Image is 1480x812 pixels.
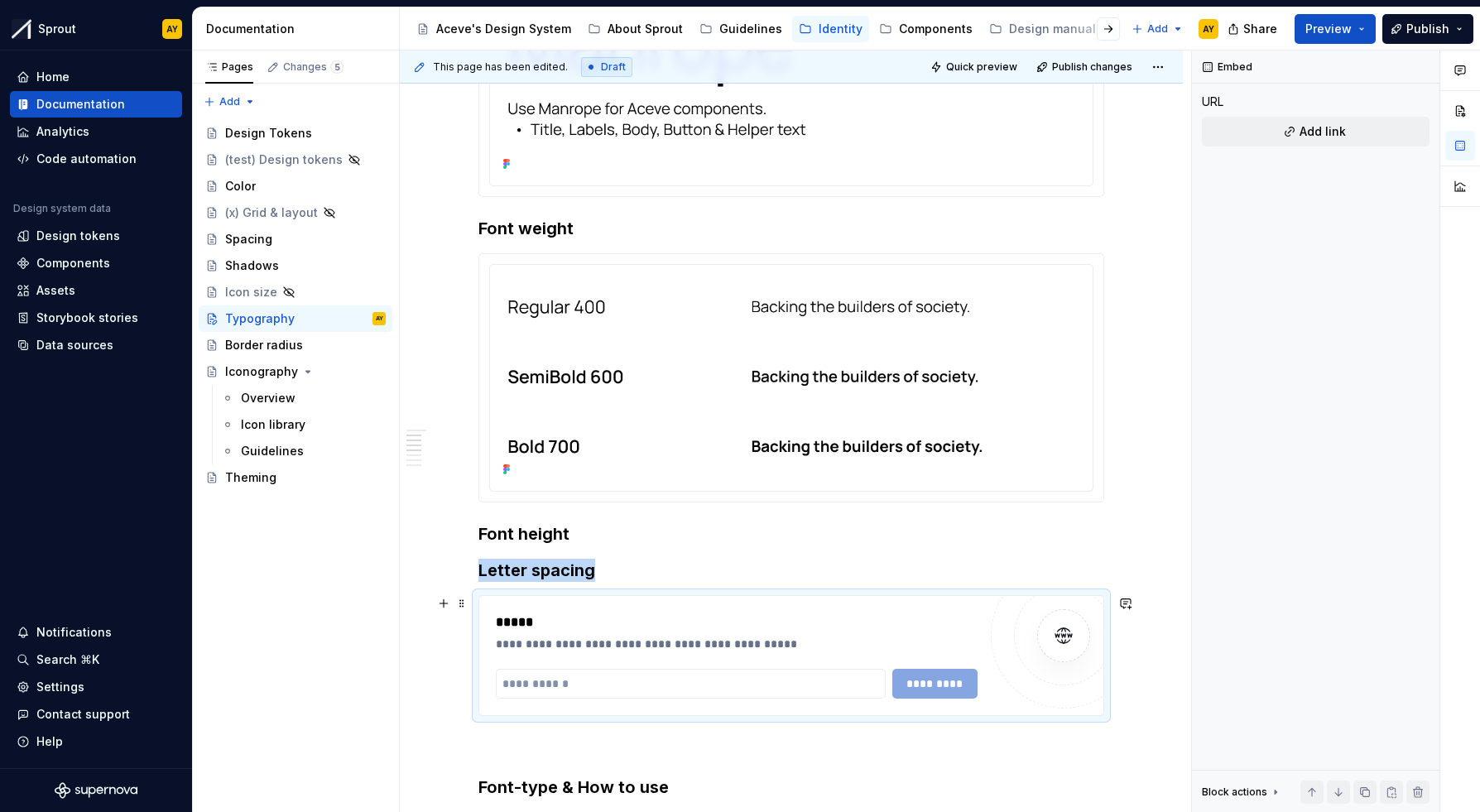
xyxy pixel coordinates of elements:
a: Overview [214,385,392,411]
button: Add [1127,17,1189,41]
div: Icon size [225,284,277,300]
div: Overview [241,390,296,406]
a: Code automation [10,146,182,172]
div: Aceve's Design System [436,21,571,37]
a: Components [10,250,182,276]
div: Block actions [1202,781,1282,804]
a: TypographyAY [199,305,392,332]
a: Design manual [983,16,1121,42]
div: Sprout [38,21,76,37]
span: Publish [1406,21,1449,37]
div: Theming [225,469,276,486]
div: Page tree [199,120,392,491]
div: Design Tokens [225,125,312,142]
a: Storybook stories [10,305,182,331]
div: Color [225,178,256,195]
div: About Sprout [608,21,683,37]
svg: Supernova Logo [55,782,137,799]
a: (x) Grid & layout [199,199,392,226]
div: (test) Design tokens [225,151,343,168]
img: b6c2a6ff-03c2-4811-897b-2ef07e5e0e51.png [12,19,31,39]
a: Spacing [199,226,392,252]
div: Notifications [36,624,112,641]
div: Documentation [206,21,392,37]
a: Icon library [214,411,392,438]
button: Notifications [10,619,182,646]
span: Quick preview [946,60,1017,74]
a: Documentation [10,91,182,118]
div: Data sources [36,337,113,353]
a: About Sprout [581,16,690,42]
button: SproutAY [3,11,189,46]
button: Publish changes [1031,55,1140,79]
button: Add link [1202,117,1430,147]
button: Publish [1382,14,1473,44]
span: Add [219,95,240,108]
button: Search ⌘K [10,646,182,673]
a: Theming [199,464,392,491]
span: Add [1147,22,1168,36]
div: Icon library [241,416,305,433]
div: AY [1203,22,1214,36]
a: Icon size [199,279,392,305]
button: Add [199,90,261,113]
span: Draft [601,60,626,74]
a: Aceve's Design System [410,16,578,42]
div: Design tokens [36,228,120,244]
a: Home [10,64,182,90]
div: Storybook stories [36,310,138,326]
a: Color [199,173,392,199]
span: Preview [1305,21,1352,37]
a: Guidelines [693,16,789,42]
a: Identity [792,16,869,42]
div: Documentation [36,96,125,113]
div: Pages [205,60,253,74]
div: Border radius [225,337,303,353]
a: Design tokens [10,223,182,249]
div: Help [36,733,63,750]
div: Typography [225,310,295,327]
div: URL [1202,94,1223,110]
span: Add link [1300,123,1346,140]
button: Preview [1295,14,1376,44]
a: Data sources [10,332,182,358]
div: Code automation [36,151,137,167]
h3: Font weight [478,217,1104,240]
div: Shadows [225,257,279,274]
a: Assets [10,277,182,304]
div: Components [899,21,973,37]
div: AY [166,22,178,36]
div: Iconography [225,363,298,380]
a: (test) Design tokens [199,147,392,173]
div: Contact support [36,706,130,723]
div: Home [36,69,70,85]
a: Guidelines [214,438,392,464]
a: Shadows [199,252,392,279]
a: Border radius [199,332,392,358]
div: Changes [283,60,344,74]
button: Share [1219,14,1288,44]
div: Design manual [1009,21,1096,37]
a: Iconography [199,358,392,385]
div: Design system data [13,202,111,215]
span: 5 [330,60,344,74]
div: Assets [36,282,75,299]
span: Share [1243,21,1277,37]
a: Analytics [10,118,182,145]
div: Identity [819,21,863,37]
span: Publish changes [1052,60,1132,74]
div: Guidelines [241,443,304,459]
span: This page has been edited. [433,60,568,74]
div: Components [36,255,110,271]
h3: Letter spacing [478,559,1104,582]
div: Search ⌘K [36,651,99,668]
div: Settings [36,679,84,695]
a: Components [872,16,979,42]
a: Design Tokens [199,120,392,147]
div: Spacing [225,231,272,247]
a: Settings [10,674,182,700]
div: Analytics [36,123,89,140]
button: Help [10,728,182,755]
button: Quick preview [925,55,1025,79]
